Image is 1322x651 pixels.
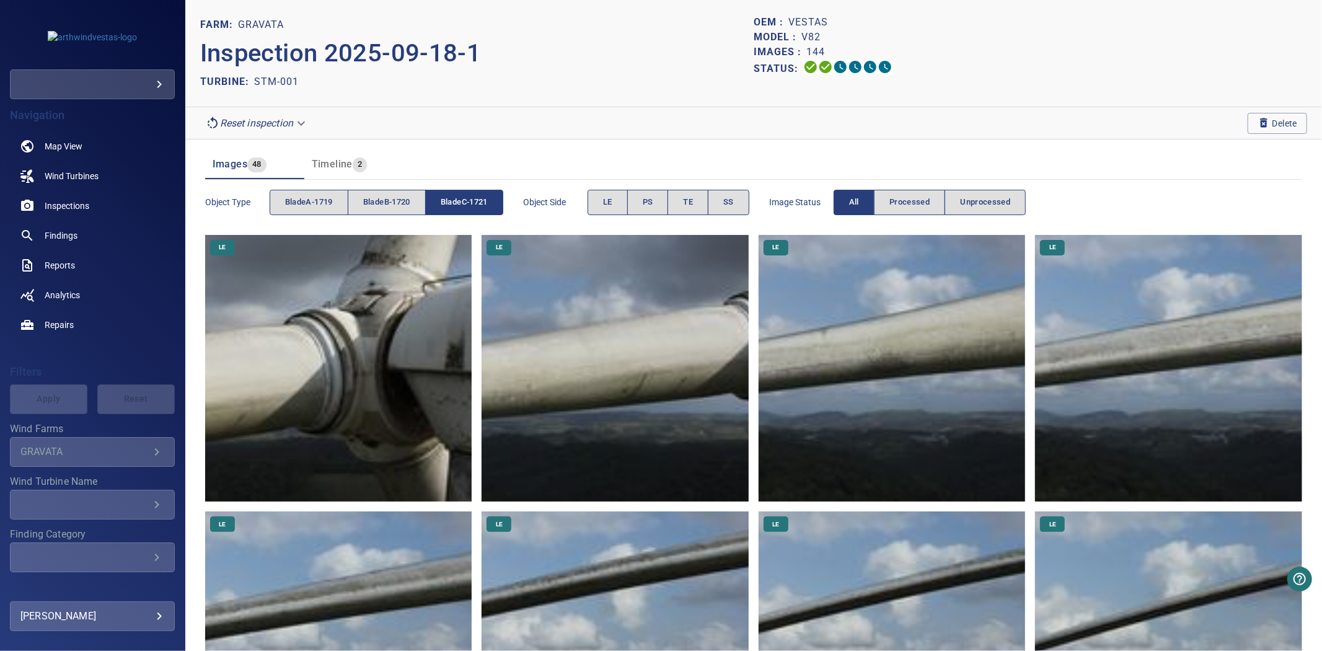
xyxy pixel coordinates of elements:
label: Finding Category [10,529,175,539]
button: SS [708,190,749,215]
p: Vestas [788,15,828,30]
label: Wind Farms [10,424,175,434]
span: Delete [1258,117,1297,130]
span: Map View [45,140,82,153]
button: Unprocessed [945,190,1026,215]
span: LE [603,195,612,210]
a: windturbines noActive [10,161,175,191]
span: LE [488,243,510,252]
h4: Navigation [10,109,175,122]
span: Timeline [312,158,353,170]
span: LE [211,243,233,252]
span: LE [765,520,787,529]
div: Wind Turbine Name [10,490,175,520]
span: LE [1042,520,1064,529]
svg: Classification 0% [878,60,892,74]
button: Processed [874,190,945,215]
span: bladeB-1720 [363,195,410,210]
a: reports noActive [10,250,175,280]
span: Unprocessed [960,195,1010,210]
span: LE [211,520,233,529]
a: findings noActive [10,221,175,250]
span: Inspections [45,200,89,212]
span: Repairs [45,319,74,331]
span: Wind Turbines [45,170,99,182]
span: Processed [889,195,930,210]
span: 2 [353,157,367,172]
p: Status: [754,60,803,77]
span: Image Status [769,196,834,208]
a: map noActive [10,131,175,161]
span: SS [723,195,734,210]
div: imageStatus [834,190,1026,215]
button: Delete [1248,113,1307,134]
span: TE [683,195,693,210]
span: bladeC-1721 [441,195,488,210]
p: TURBINE: [200,74,254,89]
svg: Data Formatted 100% [818,60,833,74]
svg: Matching 0% [863,60,878,74]
span: LE [1042,243,1064,252]
div: objectType [270,190,503,215]
button: bladeC-1721 [425,190,503,215]
span: Analytics [45,289,80,301]
img: arthwindvestas-logo [48,31,137,43]
button: bladeA-1719 [270,190,348,215]
svg: Selecting 0% [833,60,848,74]
span: LE [488,520,510,529]
p: V82 [801,30,821,45]
p: Model : [754,30,801,45]
p: FARM: [200,17,238,32]
div: [PERSON_NAME] [20,606,164,626]
a: repairs noActive [10,310,175,340]
p: OEM : [754,15,788,30]
svg: Uploading 100% [803,60,818,74]
p: Images : [754,45,806,60]
a: analytics noActive [10,280,175,310]
span: Object Side [523,196,588,208]
div: objectSide [588,190,749,215]
span: PS [643,195,653,210]
em: Reset inspection [220,117,293,129]
span: 48 [247,157,267,172]
span: Findings [45,229,77,242]
button: LE [588,190,628,215]
label: Wind Turbine Name [10,477,175,487]
span: LE [765,243,787,252]
p: STM-001 [254,74,299,89]
div: Reset inspection [200,112,313,134]
h4: Filters [10,366,175,378]
span: All [849,195,859,210]
span: Reports [45,259,75,272]
p: GRAVATA [238,17,284,32]
div: arthwindvestas [10,69,175,99]
button: All [834,190,875,215]
div: Wind Farms [10,437,175,467]
div: Finding Category [10,542,175,572]
span: bladeA-1719 [285,195,333,210]
span: Images [213,158,247,170]
p: Inspection 2025-09-18-1 [200,35,754,72]
p: 144 [806,45,825,60]
div: GRAVATA [20,446,149,458]
button: TE [668,190,708,215]
button: PS [627,190,669,215]
button: bladeB-1720 [348,190,426,215]
span: Object type [205,196,270,208]
a: inspections noActive [10,191,175,221]
svg: ML Processing 0% [848,60,863,74]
